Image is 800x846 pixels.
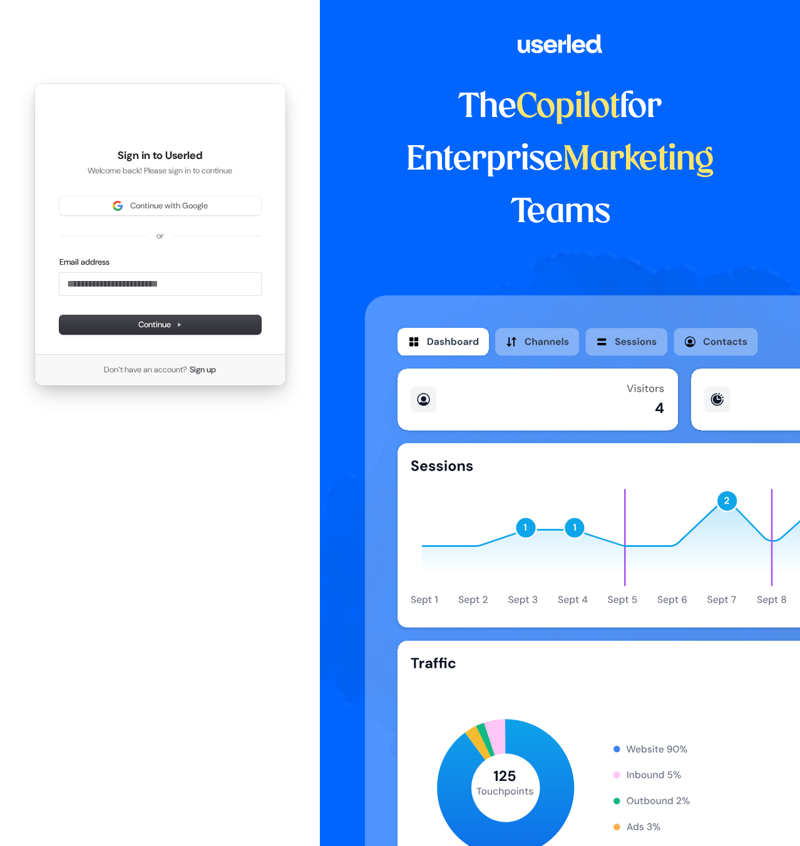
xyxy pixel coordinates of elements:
[59,196,261,215] button: Sign in with GoogleContinue with Google
[365,81,756,239] h1: The for Enterprise Teams
[563,144,714,176] span: Marketing
[59,148,261,163] h1: Sign in to Userled
[516,91,620,124] span: Copilot
[59,257,110,268] label: Email address
[130,200,208,211] span: Continue with Google
[190,364,216,375] a: Sign up
[59,165,261,176] p: Welcome back! Please sign in to continue
[59,315,261,334] button: Continue
[138,319,182,330] span: Continue
[156,230,163,242] p: or
[113,201,123,211] img: Sign in with Google
[104,364,187,375] span: Don’t have an account?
